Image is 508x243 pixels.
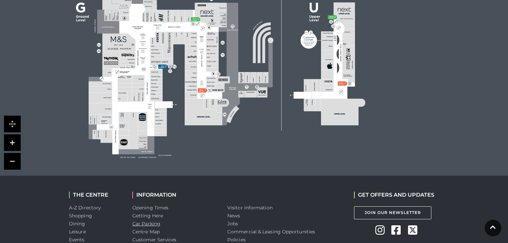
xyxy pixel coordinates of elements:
a: A-Z Directory [69,205,101,211]
a: Jobs [227,221,238,227]
a: Getting Here [132,213,163,219]
a: News [227,213,240,219]
h2: GET OFFERS AND UPDATES [354,192,434,198]
a: Join Our Newsletter [354,206,431,219]
a: Shopping [69,213,92,219]
a: Customer Services [132,237,177,243]
h2: INFORMATION [132,192,217,198]
a: Visitor information [227,205,273,211]
a: Commercial & Leasing Opportunities [227,229,315,235]
a: Events [69,237,85,243]
a: Opening Times [132,205,168,211]
a: Car Parking [132,221,160,227]
h2: THE CENTRE [69,192,122,198]
a: Dining [69,221,85,227]
a: Leisure [69,229,86,235]
a: Centre Map [132,229,160,235]
a: Policies [227,237,246,243]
